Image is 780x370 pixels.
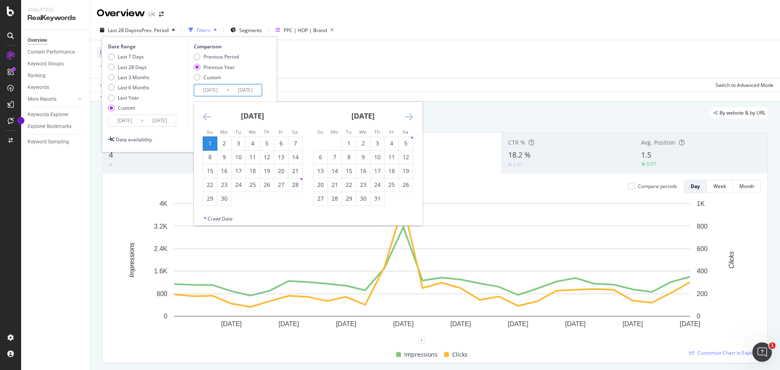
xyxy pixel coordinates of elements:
[232,181,245,189] div: 24
[116,136,152,143] div: Data availability
[356,181,370,189] div: 23
[451,320,471,327] text: [DATE]
[452,350,468,359] span: Clicks
[203,136,217,150] td: Selected as end date. Sunday, September 1, 2024
[356,136,370,150] td: Choose Wednesday, October 2, 2024 as your check-in date. It’s available.
[508,150,531,160] span: 18.2 %
[108,104,149,111] div: Custom
[227,24,265,37] button: Segments
[342,153,356,161] div: 8
[370,164,384,178] td: Choose Thursday, October 17, 2024 as your check-in date. It’s available.
[712,78,773,91] button: Switch to Advanced Mode
[231,164,245,178] td: Choose Tuesday, September 17, 2024 as your check-in date. It’s available.
[185,24,220,37] button: Filters
[288,136,302,150] td: Choose Saturday, September 7, 2024 as your check-in date. It’s available.
[393,320,414,327] text: [DATE]
[208,215,233,222] div: Crawl Date
[370,195,384,203] div: 31
[260,181,274,189] div: 26
[707,180,733,193] button: Week
[279,128,283,135] small: Fr
[28,60,64,68] div: Keyword Groups
[154,223,167,229] text: 3.2K
[331,128,338,135] small: Mo
[204,53,239,60] div: Previous Period
[356,139,370,147] div: 2
[246,181,260,189] div: 25
[203,181,217,189] div: 22
[159,200,167,207] text: 4K
[274,164,288,178] td: Choose Friday, September 20, 2024 as your check-in date. It’s available.
[356,167,370,175] div: 16
[689,349,761,356] a: Customize Chart in Explorer
[118,94,139,101] div: Last Year
[204,64,235,71] div: Previous Year
[327,178,342,192] td: Choose Monday, October 21, 2024 as your check-in date. It’s available.
[399,181,413,189] div: 26
[260,164,274,178] td: Choose Thursday, September 19, 2024 as your check-in date. It’s available.
[342,136,356,150] td: Choose Tuesday, October 1, 2024 as your check-in date. It’s available.
[288,150,302,164] td: Choose Saturday, September 14, 2024 as your check-in date. It’s available.
[245,178,260,192] td: Choose Wednesday, September 25, 2024 as your check-in date. It’s available.
[249,128,256,135] small: We
[203,192,217,206] td: Choose Sunday, September 29, 2024 as your check-in date. It’s available.
[28,71,84,80] a: Ranking
[384,150,399,164] td: Choose Friday, October 11, 2024 as your check-in date. It’s available.
[288,167,302,175] div: 21
[370,181,384,189] div: 24
[229,84,262,96] input: End Date
[235,128,241,135] small: Tu
[713,183,726,190] div: Week
[513,161,523,168] div: 0.81
[28,71,45,80] div: Ranking
[203,150,217,164] td: Choose Sunday, September 8, 2024 as your check-in date. It’s available.
[638,183,677,190] div: Compare periods
[719,110,765,115] span: By website & by URL
[194,43,264,50] div: Comparison
[217,139,231,147] div: 2
[28,138,69,146] div: Keyword Sampling
[274,178,288,192] td: Choose Friday, September 27, 2024 as your check-in date. It’s available.
[217,150,231,164] td: Choose Monday, September 9, 2024 as your check-in date. It’s available.
[28,110,84,119] a: Keywords Explorer
[399,167,413,175] div: 19
[118,74,149,81] div: Last 3 Months
[313,164,327,178] td: Choose Sunday, October 13, 2024 as your check-in date. It’s available.
[108,115,141,126] input: Start Date
[384,136,399,150] td: Choose Friday, October 4, 2024 as your check-in date. It’s available.
[118,104,135,111] div: Custom
[691,183,700,190] div: Day
[274,136,288,150] td: Choose Friday, September 6, 2024 as your check-in date. It’s available.
[356,192,370,206] td: Choose Wednesday, October 30, 2024 as your check-in date. It’s available.
[288,139,302,147] div: 7
[342,192,356,206] td: Choose Tuesday, October 29, 2024 as your check-in date. It’s available.
[194,53,239,60] div: Previous Period
[328,195,342,203] div: 28
[288,181,302,189] div: 28
[246,167,260,175] div: 18
[313,150,327,164] td: Choose Sunday, October 6, 2024 as your check-in date. It’s available.
[136,27,169,34] span: vs Prev. Period
[118,53,144,60] div: Last 7 Days
[108,53,149,60] div: Last 7 Days
[217,153,231,161] div: 9
[231,150,245,164] td: Choose Tuesday, September 10, 2024 as your check-in date. It’s available.
[28,6,83,13] div: Analytics
[100,49,115,56] span: Device
[217,181,231,189] div: 23
[17,117,24,124] div: Tooltip anchor
[245,164,260,178] td: Choose Wednesday, September 18, 2024 as your check-in date. It’s available.
[28,36,84,45] a: Overview
[374,128,380,135] small: Th
[342,178,356,192] td: Choose Tuesday, October 22, 2024 as your check-in date. It’s available.
[328,153,342,161] div: 7
[245,136,260,150] td: Choose Wednesday, September 4, 2024 as your check-in date. It’s available.
[245,150,260,164] td: Choose Wednesday, September 11, 2024 as your check-in date. It’s available.
[342,164,356,178] td: Choose Tuesday, October 15, 2024 as your check-in date. It’s available.
[148,10,156,18] div: UK
[356,150,370,164] td: Choose Wednesday, October 9, 2024 as your check-in date. It’s available.
[232,139,245,147] div: 3
[272,24,337,37] button: PPC | HOP | Brand
[108,27,136,34] span: Last 28 Days
[284,27,327,34] div: PPC | HOP | Brand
